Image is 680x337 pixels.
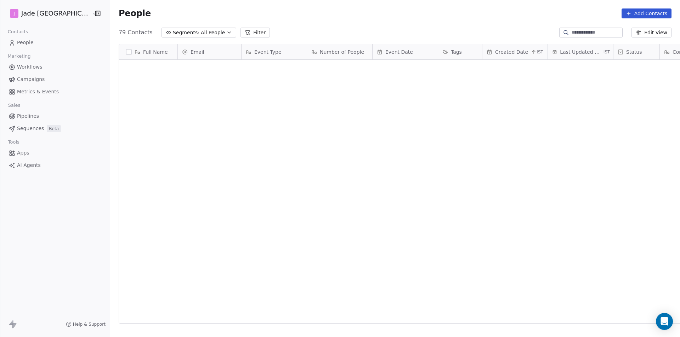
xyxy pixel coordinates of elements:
[537,49,543,55] span: IST
[6,86,104,98] a: Metrics & Events
[548,44,613,59] div: Last Updated DateIST
[242,44,307,59] div: Event Type
[17,125,44,132] span: Sequences
[495,48,528,56] span: Created Date
[47,125,61,132] span: Beta
[373,44,438,59] div: Event Date
[6,123,104,134] a: SequencesBeta
[17,39,34,46] span: People
[178,44,241,59] div: Email
[320,48,364,56] span: Number of People
[385,48,413,56] span: Event Date
[8,7,87,19] button: JJade [GEOGRAPHIC_DATA]
[17,162,41,169] span: AI Agents
[143,48,168,56] span: Full Name
[6,37,104,48] a: People
[5,51,34,62] span: Marketing
[603,49,610,55] span: IST
[6,74,104,85] a: Campaigns
[17,112,39,120] span: Pipelines
[5,27,31,37] span: Contacts
[191,48,204,56] span: Email
[307,44,372,59] div: Number of People
[6,159,104,171] a: AI Agents
[631,28,671,37] button: Edit View
[21,9,90,18] span: Jade [GEOGRAPHIC_DATA]
[6,110,104,122] a: Pipelines
[17,149,29,157] span: Apps
[560,48,602,56] span: Last Updated Date
[451,48,462,56] span: Tags
[17,63,42,71] span: Workflows
[119,60,178,324] div: grid
[656,313,673,330] div: Open Intercom Messenger
[17,76,45,83] span: Campaigns
[254,48,282,56] span: Event Type
[119,44,177,59] div: Full Name
[5,100,23,111] span: Sales
[622,8,671,18] button: Add Contacts
[66,321,106,327] a: Help & Support
[119,28,153,37] span: 79 Contacts
[173,29,199,36] span: Segments:
[6,61,104,73] a: Workflows
[613,44,659,59] div: Status
[73,321,106,327] span: Help & Support
[626,48,642,56] span: Status
[240,28,270,37] button: Filter
[438,44,482,59] div: Tags
[17,88,59,95] span: Metrics & Events
[5,137,22,147] span: Tools
[119,8,151,19] span: People
[13,10,15,17] span: J
[482,44,548,59] div: Created DateIST
[201,29,225,36] span: All People
[6,147,104,159] a: Apps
